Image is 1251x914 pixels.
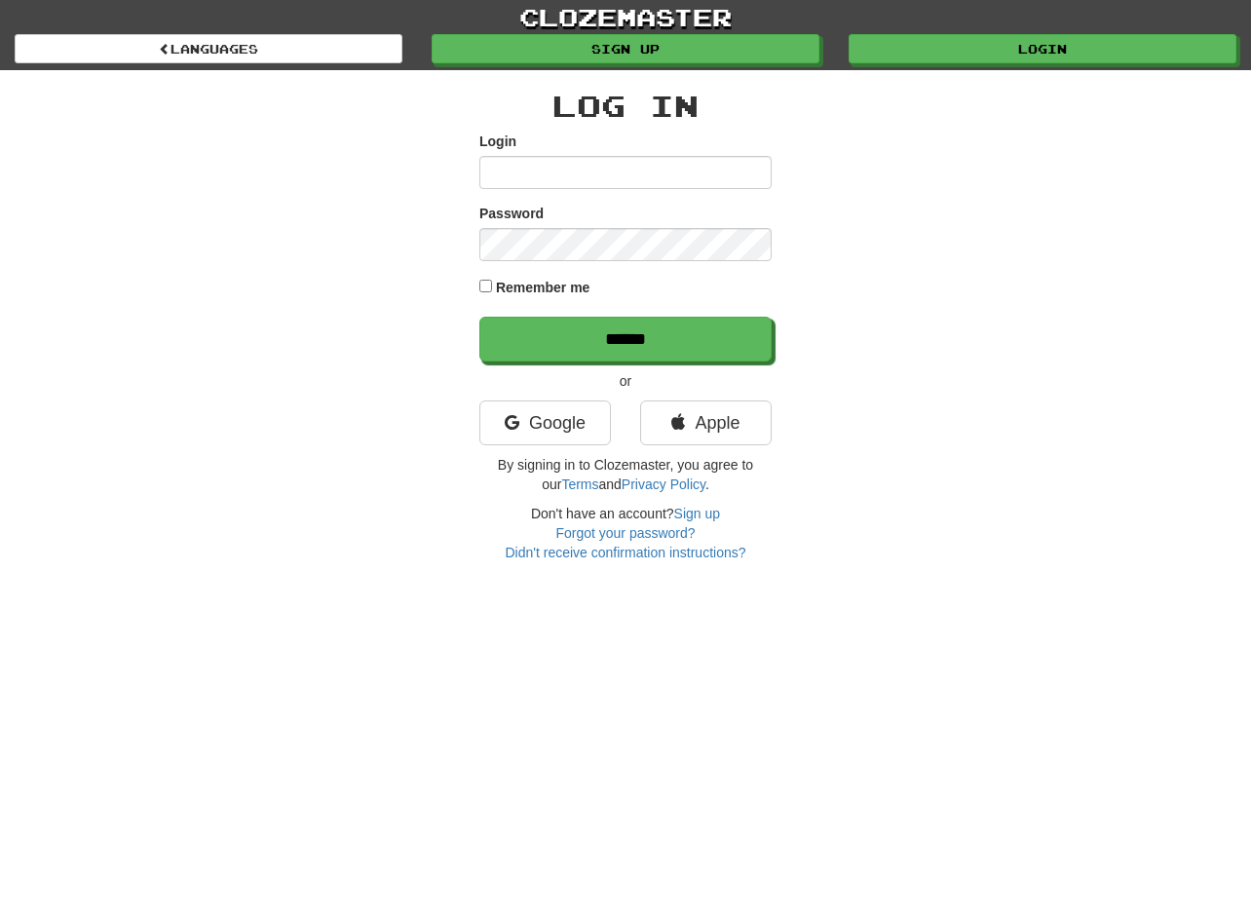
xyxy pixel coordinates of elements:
[674,506,720,521] a: Sign up
[15,34,402,63] a: Languages
[561,476,598,492] a: Terms
[479,204,544,223] label: Password
[479,90,772,122] h2: Log In
[496,278,590,297] label: Remember me
[622,476,705,492] a: Privacy Policy
[479,504,772,562] div: Don't have an account?
[555,525,695,541] a: Forgot your password?
[479,371,772,391] p: or
[479,455,772,494] p: By signing in to Clozemaster, you agree to our and .
[479,400,611,445] a: Google
[640,400,772,445] a: Apple
[432,34,819,63] a: Sign up
[849,34,1236,63] a: Login
[505,545,745,560] a: Didn't receive confirmation instructions?
[479,132,516,151] label: Login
